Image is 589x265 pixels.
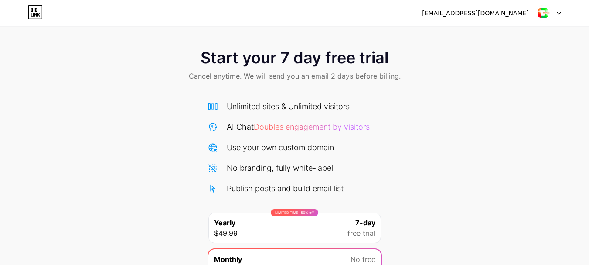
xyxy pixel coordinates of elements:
[227,121,370,133] div: AI Chat
[271,209,318,216] div: LIMITED TIME : 50% off
[422,9,529,18] div: [EMAIL_ADDRESS][DOMAIN_NAME]
[351,254,375,265] span: No free
[347,228,375,238] span: free trial
[227,182,344,194] div: Publish posts and build email list
[355,217,375,228] span: 7-day
[254,122,370,131] span: Doubles engagement by visitors
[227,141,334,153] div: Use your own custom domain
[227,100,350,112] div: Unlimited sites & Unlimited visitors
[214,228,238,238] span: $49.99
[214,217,235,228] span: Yearly
[535,5,552,21] img: impressivecomputers
[201,49,388,66] span: Start your 7 day free trial
[189,71,401,81] span: Cancel anytime. We will send you an email 2 days before billing.
[214,254,242,265] span: Monthly
[227,162,333,174] div: No branding, fully white-label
